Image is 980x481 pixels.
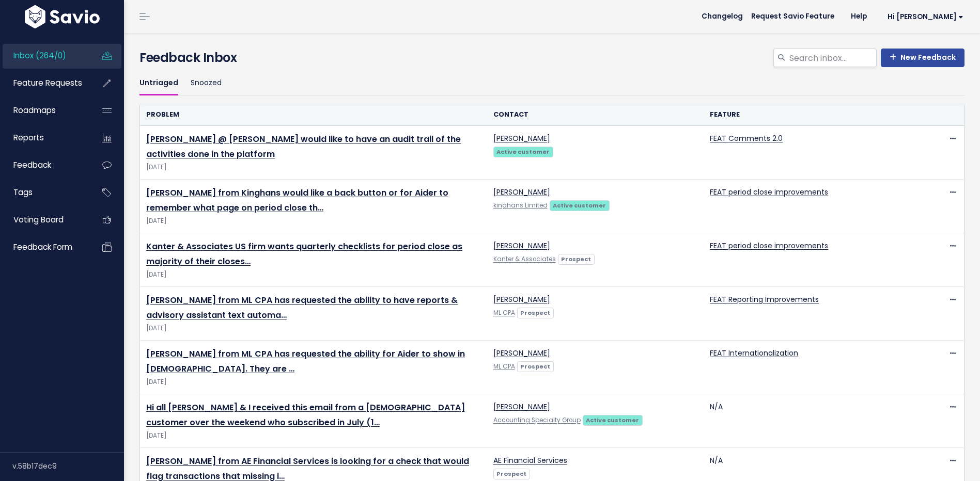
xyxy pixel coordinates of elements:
[13,50,66,61] span: Inbox (264/0)
[493,362,515,371] a: ML CPA
[3,44,86,68] a: Inbox (264/0)
[493,255,556,263] a: Kanter & Associates
[496,148,550,156] strong: Active customer
[3,71,86,95] a: Feature Requests
[710,348,798,358] a: FEAT Internationalization
[146,133,461,160] a: [PERSON_NAME] @ [PERSON_NAME] would like to have an audit trail of the activities done in the pla...
[493,241,550,251] a: [PERSON_NAME]
[710,294,819,304] a: FEAT Reporting Improvements
[493,309,515,317] a: ML CPA
[561,255,591,263] strong: Prospect
[493,201,548,210] a: kinghans Limited
[704,394,921,448] td: N/A
[558,253,595,264] a: Prospect
[493,416,581,424] a: Accounting Specialty Group
[13,77,82,88] span: Feature Requests
[888,13,963,21] span: Hi [PERSON_NAME]
[146,241,462,267] a: Kanter & Associates US firm wants quarterly checklists for period close as majority of their closes…
[3,126,86,150] a: Reports
[146,294,458,321] a: [PERSON_NAME] from ML CPA has requested the ability to have reports & advisory assistant text aut...
[517,361,554,371] a: Prospect
[13,187,33,198] span: Tags
[520,309,550,317] strong: Prospect
[191,71,222,95] a: Snoozed
[493,402,550,412] a: [PERSON_NAME]
[881,49,965,67] a: New Feedback
[146,216,481,227] span: [DATE]
[139,71,965,95] ul: Filter feature requests
[493,348,550,358] a: [PERSON_NAME]
[146,269,481,280] span: [DATE]
[843,9,875,24] a: Help
[710,187,828,197] a: FEAT period close improvements
[139,71,178,95] a: Untriaged
[493,146,553,156] a: Active customer
[3,208,86,232] a: Voting Board
[146,162,481,173] span: [DATE]
[146,187,448,214] a: [PERSON_NAME] from Kinghans would like a back button or for Aider to remember what page on period...
[140,104,487,125] th: Problem
[139,49,965,67] h4: Feedback Inbox
[146,377,481,388] span: [DATE]
[22,5,102,28] img: logo-white.9d6f32f41409.svg
[146,348,465,375] a: [PERSON_NAME] from ML CPA has requested the ability for Aider to show in [DEMOGRAPHIC_DATA]. They...
[146,402,465,428] a: Hi all [PERSON_NAME] & I received this email from a [DEMOGRAPHIC_DATA] customer over the weekend ...
[493,294,550,304] a: [PERSON_NAME]
[517,307,554,317] a: Prospect
[710,133,783,143] a: FEAT Comments 2.0
[788,49,877,67] input: Search inbox...
[13,159,51,170] span: Feedback
[3,99,86,122] a: Roadmaps
[13,105,56,116] span: Roadmaps
[3,235,86,259] a: Feedback form
[487,104,704,125] th: Contact
[493,468,530,478] a: Prospect
[493,187,550,197] a: [PERSON_NAME]
[146,323,481,334] span: [DATE]
[520,362,550,371] strong: Prospect
[583,414,643,425] a: Active customer
[702,13,743,20] span: Changelog
[550,200,610,210] a: Active customer
[146,430,481,441] span: [DATE]
[12,453,124,479] div: v.58b17dec9
[13,242,72,252] span: Feedback form
[3,181,86,204] a: Tags
[704,104,921,125] th: Feature
[13,132,44,143] span: Reports
[13,214,64,225] span: Voting Board
[493,133,550,143] a: [PERSON_NAME]
[3,153,86,177] a: Feedback
[743,9,843,24] a: Request Savio Feature
[493,455,567,466] a: AE Financial Services
[875,9,972,25] a: Hi [PERSON_NAME]
[586,416,639,424] strong: Active customer
[496,470,526,478] strong: Prospect
[710,241,828,251] a: FEAT period close improvements
[553,201,606,210] strong: Active customer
